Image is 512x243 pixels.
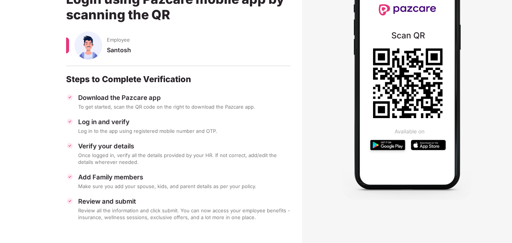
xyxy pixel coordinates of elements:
[78,197,291,206] div: Review and submit
[78,142,291,150] div: Verify your details
[78,103,291,110] div: To get started, scan the QR code on the right to download the Pazcare app.
[66,197,74,205] img: svg+xml;base64,PHN2ZyBpZD0iVGljay0zMngzMiIgeG1sbnM9Imh0dHA6Ly93d3cudzMub3JnLzIwMDAvc3ZnIiB3aWR0aD...
[66,118,74,125] img: svg+xml;base64,PHN2ZyBpZD0iVGljay0zMngzMiIgeG1sbnM9Imh0dHA6Ly93d3cudzMub3JnLzIwMDAvc3ZnIiB3aWR0aD...
[78,93,291,102] div: Download the Pazcare app
[78,173,291,181] div: Add Family members
[78,128,291,134] div: Log in to the app using registered mobile number and OTP.
[66,173,74,181] img: svg+xml;base64,PHN2ZyBpZD0iVGljay0zMngzMiIgeG1sbnM9Imh0dHA6Ly93d3cudzMub3JnLzIwMDAvc3ZnIiB3aWR0aD...
[107,46,291,61] div: Santosh
[66,93,74,101] img: svg+xml;base64,PHN2ZyBpZD0iVGljay0zMngzMiIgeG1sbnM9Imh0dHA6Ly93d3cudzMub3JnLzIwMDAvc3ZnIiB3aWR0aD...
[66,142,74,150] img: svg+xml;base64,PHN2ZyBpZD0iVGljay0zMngzMiIgeG1sbnM9Imh0dHA6Ly93d3cudzMub3JnLzIwMDAvc3ZnIiB3aWR0aD...
[74,31,102,59] img: svg+xml;base64,PHN2ZyBpZD0iU3BvdXNlX01hbGUiIHhtbG5zPSJodHRwOi8vd3d3LnczLm9yZy8yMDAwL3N2ZyIgeG1sbn...
[78,183,291,190] div: Make sure you add your spouse, kids, and parent details as per your policy.
[78,152,291,165] div: Once logged in, verify all the details provided by your HR. If not correct, add/edit the details ...
[66,74,291,84] div: Steps to Complete Verification
[78,207,291,221] div: Review all the information and click submit. You can now access your employee benefits - insuranc...
[107,36,130,43] span: Employee
[78,118,291,126] div: Log in and verify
